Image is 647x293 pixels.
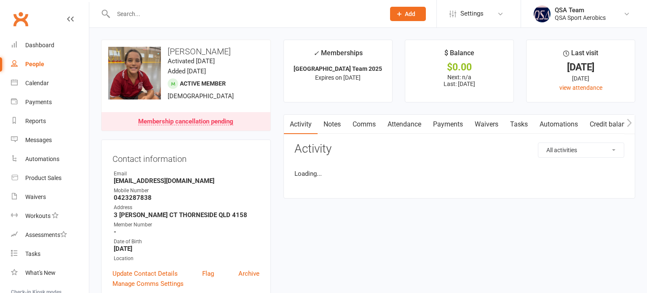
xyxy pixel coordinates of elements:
[413,74,506,87] p: Next: n/a Last: [DATE]
[202,269,214,279] a: Flag
[114,211,259,219] strong: 3 [PERSON_NAME] CT THORNESIDE QLD 4158
[382,115,427,134] a: Attendance
[347,115,382,134] a: Comms
[460,4,484,23] span: Settings
[11,55,89,74] a: People
[405,11,415,17] span: Add
[108,47,264,56] h3: [PERSON_NAME]
[25,61,44,67] div: People
[114,255,259,263] div: Location
[112,151,259,164] h3: Contact information
[138,118,233,125] div: Membership cancellation pending
[25,99,52,105] div: Payments
[559,84,602,91] a: view attendance
[315,74,361,81] span: Expires on [DATE]
[294,65,382,72] strong: [GEOGRAPHIC_DATA] Team 2025
[555,6,606,14] div: QSA Team
[25,137,52,143] div: Messages
[25,231,67,238] div: Assessments
[168,92,234,100] span: [DEMOGRAPHIC_DATA]
[563,48,598,63] div: Last visit
[427,115,469,134] a: Payments
[504,115,534,134] a: Tasks
[25,156,59,162] div: Automations
[313,48,363,63] div: Memberships
[413,63,506,72] div: $0.00
[114,238,259,246] div: Date of Birth
[534,115,584,134] a: Automations
[444,48,474,63] div: $ Balance
[11,93,89,112] a: Payments
[25,269,56,276] div: What's New
[294,142,624,156] h3: Activity
[11,245,89,263] a: Tasks
[534,5,551,22] img: thumb_image1645967867.png
[11,74,89,93] a: Calendar
[168,67,206,75] time: Added [DATE]
[108,47,161,99] img: image1741064768.png
[313,49,319,57] i: ✓
[114,170,259,178] div: Email
[114,228,259,236] strong: -
[294,169,624,179] li: Loading...
[168,57,215,65] time: Activated [DATE]
[11,150,89,169] a: Automations
[584,115,638,134] a: Credit balance
[318,115,347,134] a: Notes
[11,131,89,150] a: Messages
[114,204,259,212] div: Address
[11,226,89,245] a: Assessments
[114,194,259,202] strong: 0423287838
[11,36,89,55] a: Dashboard
[555,14,606,22] div: QSA Sport Aerobics
[114,187,259,195] div: Mobile Number
[111,8,379,20] input: Search...
[25,194,46,200] div: Waivers
[469,115,504,134] a: Waivers
[11,169,89,188] a: Product Sales
[112,269,178,279] a: Update Contact Details
[284,115,318,134] a: Activity
[180,80,226,87] span: Active member
[11,263,89,282] a: What's New
[114,177,259,185] strong: [EMAIL_ADDRESS][DOMAIN_NAME]
[114,245,259,253] strong: [DATE]
[390,7,426,21] button: Add
[112,279,184,289] a: Manage Comms Settings
[25,212,51,219] div: Workouts
[25,250,40,257] div: Tasks
[114,221,259,229] div: Member Number
[10,8,31,30] a: Clubworx
[11,188,89,207] a: Waivers
[238,269,259,279] a: Archive
[534,74,627,83] div: [DATE]
[534,63,627,72] div: [DATE]
[11,112,89,131] a: Reports
[11,207,89,226] a: Workouts
[25,80,49,86] div: Calendar
[25,175,61,181] div: Product Sales
[25,118,46,124] div: Reports
[25,42,54,48] div: Dashboard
